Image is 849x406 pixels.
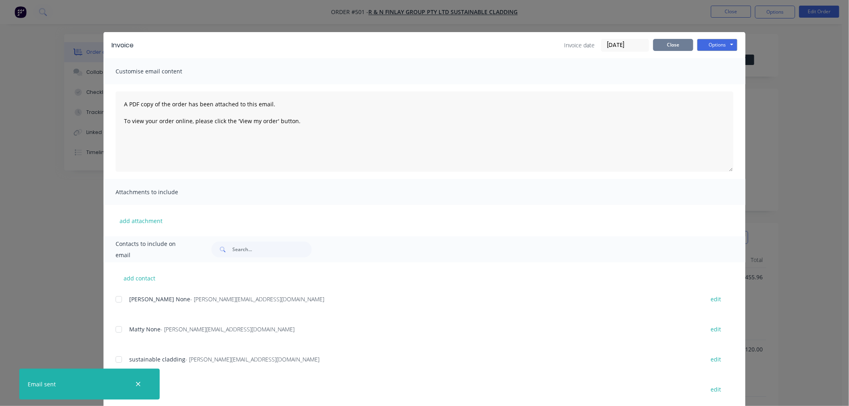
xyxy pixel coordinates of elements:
[706,354,726,365] button: edit
[116,272,164,284] button: add contact
[28,380,56,388] div: Email sent
[185,355,319,363] span: - [PERSON_NAME][EMAIL_ADDRESS][DOMAIN_NAME]
[160,325,295,333] span: - [PERSON_NAME][EMAIL_ADDRESS][DOMAIN_NAME]
[653,39,693,51] button: Close
[116,187,204,198] span: Attachments to include
[129,295,190,303] span: [PERSON_NAME] None
[232,242,312,258] input: Search...
[116,91,733,172] textarea: A PDF copy of the order has been attached to this email. To view your order online, please click ...
[190,295,324,303] span: - [PERSON_NAME][EMAIL_ADDRESS][DOMAIN_NAME]
[116,215,167,227] button: add attachment
[706,384,726,395] button: edit
[116,238,191,261] span: Contacts to include on email
[116,66,204,77] span: Customise email content
[112,41,134,50] div: Invoice
[697,39,737,51] button: Options
[129,325,160,333] span: Matty None
[564,41,595,49] span: Invoice date
[129,355,185,363] span: sustainable cladding
[706,294,726,304] button: edit
[706,324,726,335] button: edit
